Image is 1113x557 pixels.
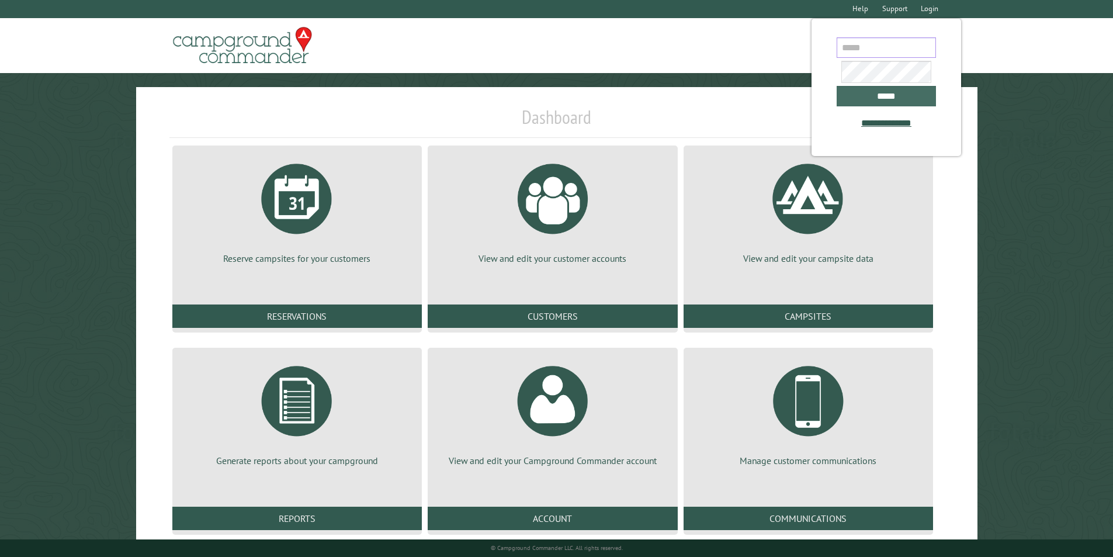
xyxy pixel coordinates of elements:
img: Campground Commander [169,23,315,68]
a: View and edit your customer accounts [442,155,663,265]
a: Account [428,507,677,530]
h1: Dashboard [169,106,944,138]
a: View and edit your Campground Commander account [442,357,663,467]
p: View and edit your campsite data [698,252,919,265]
small: © Campground Commander LLC. All rights reserved. [491,544,623,552]
p: View and edit your Campground Commander account [442,454,663,467]
a: Generate reports about your campground [186,357,408,467]
a: Reserve campsites for your customers [186,155,408,265]
p: Reserve campsites for your customers [186,252,408,265]
a: Communications [684,507,933,530]
a: Reports [172,507,422,530]
a: Manage customer communications [698,357,919,467]
a: Customers [428,305,677,328]
a: Reservations [172,305,422,328]
p: Manage customer communications [698,454,919,467]
a: View and edit your campsite data [698,155,919,265]
a: Campsites [684,305,933,328]
p: View and edit your customer accounts [442,252,663,265]
p: Generate reports about your campground [186,454,408,467]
